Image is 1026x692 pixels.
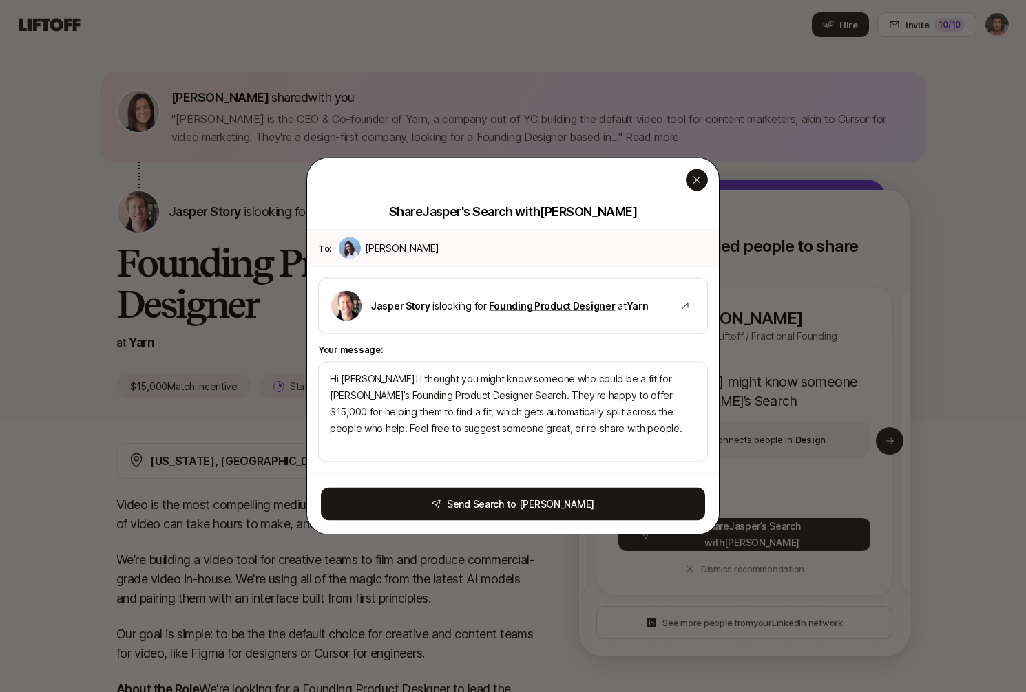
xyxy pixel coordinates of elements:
[627,300,649,312] span: Yarn
[318,343,708,356] p: Your message:
[489,300,615,312] a: Founding Product Designer
[331,291,362,321] img: Jasper Story
[318,362,708,462] textarea: Hi [PERSON_NAME]! I thought you might know someone who could be a fit for [PERSON_NAME]’s Foundin...
[371,300,430,312] span: Jasper Story
[321,488,705,521] button: Send Search to [PERSON_NAME]
[339,237,361,259] img: 3b21b1e9_db0a_4655_a67f_ab9b1489a185.jpg
[371,298,649,314] p: is looking for at
[365,240,439,257] p: [PERSON_NAME]
[318,241,332,255] p: To:
[389,202,638,221] p: Share Jasper 's Search with [PERSON_NAME]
